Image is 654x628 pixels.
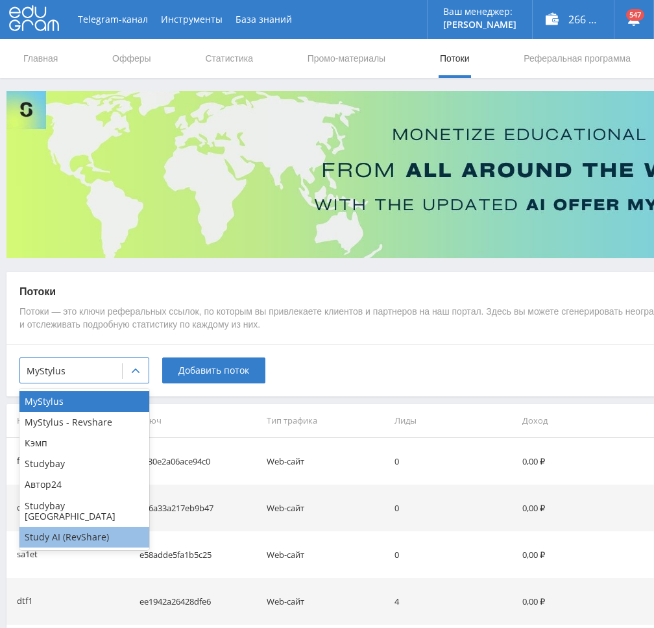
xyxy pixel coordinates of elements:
div: Studybay [19,453,149,474]
td: Web-сайт [261,438,389,485]
td: 596a33a217eb9b47 [134,485,262,531]
td: ee1942a26428dfe6 [134,578,262,625]
td: 0 [389,485,517,531]
span: Добавить поток [178,365,249,376]
a: Офферы [111,39,152,78]
div: fs1 [17,454,28,469]
div: MyStylus - Revshare [19,412,149,433]
th: Тип трафика [261,404,389,437]
div: MyStylus [19,391,149,412]
a: Статистика [204,39,254,78]
p: Ваш менеджер: [443,6,516,17]
div: Studybay [GEOGRAPHIC_DATA] [19,496,149,527]
a: Реферальная программа [522,39,632,78]
div: dtf1 [17,594,32,609]
td: ca30e2a06ace94c0 [134,438,262,485]
th: Доход [517,404,645,437]
a: Главная [22,39,59,78]
td: 0,00 ₽ [517,531,645,578]
th: Ключ [134,404,262,437]
td: 0 [389,438,517,485]
td: 0,00 ₽ [517,485,645,531]
td: Web-сайт [261,578,389,625]
div: Study AI (RevShare) [19,527,149,548]
button: Добавить поток [162,357,265,383]
a: Потоки [439,39,471,78]
div: sa1et [17,548,38,562]
td: e58adde5fa1b5c25 [134,531,262,578]
td: Web-сайт [261,531,389,578]
td: 4 [389,578,517,625]
td: 0,00 ₽ [517,438,645,485]
div: Кэмп [19,433,149,453]
div: Автор24 [19,474,149,495]
th: Название [6,404,134,437]
div: quora1 [17,501,45,516]
th: Лиды [389,404,517,437]
td: 0 [389,531,517,578]
a: Промо-материалы [306,39,387,78]
p: [PERSON_NAME] [443,19,516,30]
td: 0,00 ₽ [517,578,645,625]
td: Web-сайт [261,485,389,531]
